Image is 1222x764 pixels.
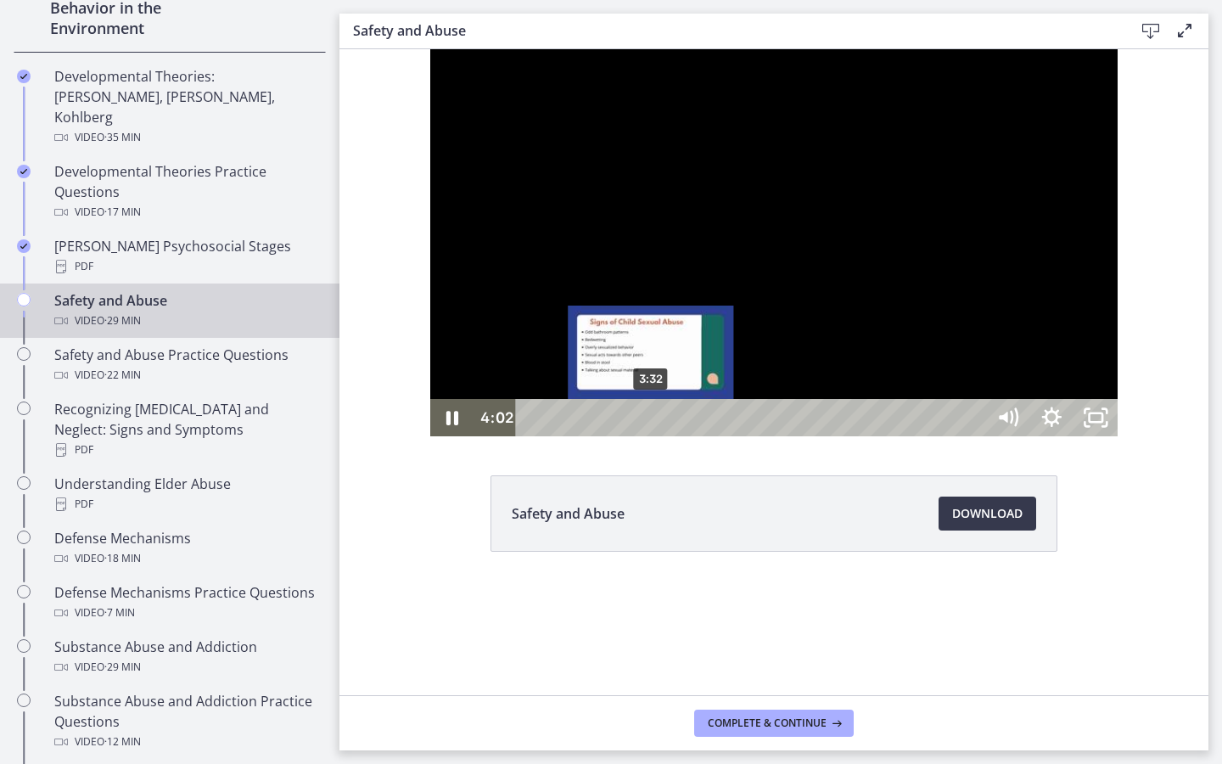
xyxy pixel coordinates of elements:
h3: Safety and Abuse [353,20,1107,41]
div: Developmental Theories: [PERSON_NAME], [PERSON_NAME], Kohlberg [54,66,319,148]
a: Download [939,497,1036,531]
button: Unfullscreen [734,350,778,387]
i: Completed [17,239,31,253]
div: Substance Abuse and Addiction Practice Questions [54,691,319,752]
div: Video [54,603,319,623]
span: Complete & continue [708,716,827,730]
div: Defense Mechanisms Practice Questions [54,582,319,623]
div: Video [54,202,319,222]
div: Video [54,657,319,677]
span: · 22 min [104,365,141,385]
div: Developmental Theories Practice Questions [54,161,319,222]
span: · 12 min [104,732,141,752]
button: Mute [646,350,690,387]
div: Understanding Elder Abuse [54,474,319,514]
div: Defense Mechanisms [54,528,319,569]
iframe: Video Lesson [339,49,1208,436]
div: Safety and Abuse [54,290,319,331]
i: Completed [17,70,31,83]
span: · 17 min [104,202,141,222]
div: Safety and Abuse Practice Questions [54,345,319,385]
span: · 29 min [104,657,141,677]
div: [PERSON_NAME] Psychosocial Stages [54,236,319,277]
div: PDF [54,256,319,277]
span: Safety and Abuse [512,503,625,524]
div: Recognizing [MEDICAL_DATA] and Neglect: Signs and Symptoms [54,399,319,460]
div: Video [54,311,319,331]
div: PDF [54,440,319,460]
span: · 35 min [104,127,141,148]
div: Substance Abuse and Addiction [54,637,319,677]
button: Show settings menu [690,350,734,387]
div: Video [54,127,319,148]
div: Video [54,365,319,385]
button: Complete & continue [694,710,854,737]
span: · 29 min [104,311,141,331]
div: Video [54,732,319,752]
div: Video [54,548,319,569]
span: · 18 min [104,548,141,569]
i: Completed [17,165,31,178]
div: PDF [54,494,319,514]
span: Download [952,503,1023,524]
span: · 7 min [104,603,135,623]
